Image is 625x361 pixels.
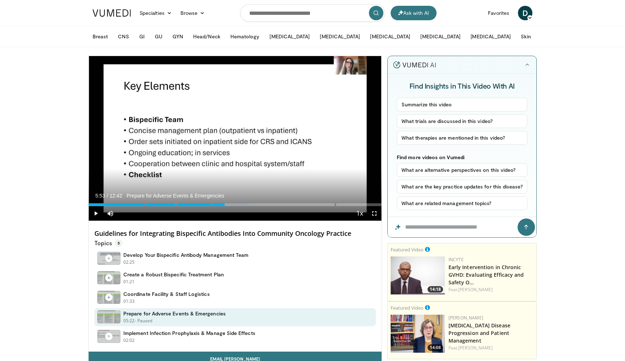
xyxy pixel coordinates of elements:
input: Search topics, interventions [240,4,385,22]
p: 05:22 [123,318,135,324]
span: 12:42 [110,193,122,199]
button: What trials are discussed in this video? [397,114,527,128]
p: 01:21 [123,279,135,285]
h4: Implement Infection Prophylaxis & Manage Side Effects [123,330,255,336]
button: Ask with AI [391,6,437,20]
button: [MEDICAL_DATA] [366,29,414,44]
button: Head/Neck [189,29,225,44]
a: D [518,6,532,20]
a: [PERSON_NAME] [458,345,493,351]
button: What are the key practice updates for this disease? [397,180,527,194]
button: What are alternative perspectives on this video? [397,163,527,177]
h4: Develop Your Bispecific Antibody Management Team [123,252,248,258]
a: Incyte [448,256,464,263]
h4: Prepare for Adverse Events & Emergencies [123,310,226,317]
span: / [107,193,108,199]
small: Featured Video [391,246,424,253]
button: [MEDICAL_DATA] [265,29,314,44]
div: Progress Bar [89,203,382,206]
p: - Paused [135,318,153,324]
span: 5 [115,239,123,247]
span: Prepare for Adverse Events & Emergencies [127,192,224,199]
a: Browse [176,6,209,20]
button: Breast [88,29,112,44]
small: Featured Video [391,305,424,311]
a: 14:18 [391,256,445,294]
button: Play [89,206,103,221]
button: [MEDICAL_DATA] [416,29,465,44]
video-js: Video Player [89,56,382,221]
p: 01:33 [123,298,135,305]
h4: Create a Robust Bispecific Treatment Plan [123,271,224,278]
a: Early Intervention in Chronic GVHD: Evaluating Efficacy and Safety O… [448,264,524,286]
div: Feat. [448,345,533,351]
button: GYN [168,29,187,44]
button: GU [150,29,167,44]
span: 14:18 [428,286,443,293]
span: 5:53 [95,193,105,199]
a: [PERSON_NAME] [448,315,483,321]
button: [MEDICAL_DATA] [466,29,515,44]
button: Skin [516,29,535,44]
h4: Coordinate Facility & Staff Logistics [123,291,210,297]
input: Question for the AI [388,217,536,237]
h4: Find Insights in This Video With AI [397,81,527,90]
div: Feat. [448,286,533,293]
button: Hematology [226,29,264,44]
a: [PERSON_NAME] [458,286,493,293]
h4: Guidelines for Integrating Bispecific Antibodies Into Community Oncology Practice [94,230,376,238]
button: Mute [103,206,118,221]
p: Topics [94,239,123,247]
p: 02:02 [123,337,135,344]
button: What are related management topics? [397,196,527,210]
img: d4c48d29-6d22-4e1c-a972-e335efe90c94.png.150x105_q85_crop-smart_upscale.png [391,315,445,353]
button: [MEDICAL_DATA] [315,29,364,44]
button: What therapies are mentioned in this video? [397,131,527,145]
a: 14:08 [391,315,445,353]
span: 14:08 [428,344,443,351]
button: Fullscreen [367,206,382,221]
button: GI [135,29,149,44]
a: [MEDICAL_DATA] Disease Progression and Patient Management [448,322,510,344]
img: vumedi-ai-logo.v2.svg [393,61,436,68]
a: Specialties [135,6,176,20]
img: b268d3bb-84af-4da6-ad4f-6776a949c467.png.150x105_q85_crop-smart_upscale.png [391,256,445,294]
p: 02:25 [123,259,135,266]
button: Summarize this video [397,98,527,111]
p: Find more videos on Vumedi [397,154,527,160]
button: CNS [114,29,133,44]
img: VuMedi Logo [93,9,131,17]
a: Favorites [484,6,514,20]
button: Playback Rate [353,206,367,221]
